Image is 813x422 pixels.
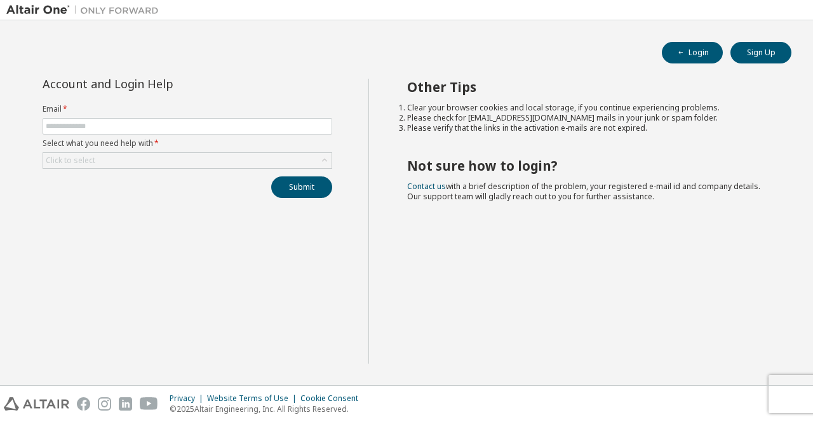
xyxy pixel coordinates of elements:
img: altair_logo.svg [4,397,69,411]
li: Clear your browser cookies and local storage, if you continue experiencing problems. [407,103,769,113]
div: Website Terms of Use [207,393,300,404]
li: Please check for [EMAIL_ADDRESS][DOMAIN_NAME] mails in your junk or spam folder. [407,113,769,123]
li: Please verify that the links in the activation e-mails are not expired. [407,123,769,133]
div: Click to select [43,153,332,168]
h2: Not sure how to login? [407,157,769,174]
button: Sign Up [730,42,791,63]
img: facebook.svg [77,397,90,411]
h2: Other Tips [407,79,769,95]
button: Login [662,42,723,63]
label: Select what you need help with [43,138,332,148]
label: Email [43,104,332,114]
div: Cookie Consent [300,393,366,404]
div: Privacy [170,393,207,404]
div: Click to select [46,155,95,166]
span: with a brief description of the problem, your registered e-mail id and company details. Our suppo... [407,181,760,202]
img: Altair One [6,4,165,16]
div: Account and Login Help [43,79,274,89]
img: instagram.svg [98,397,111,411]
img: youtube.svg [140,397,158,411]
img: linkedin.svg [119,397,132,411]
button: Submit [271,176,332,198]
p: © 2025 Altair Engineering, Inc. All Rights Reserved. [170,404,366,414]
a: Contact us [407,181,446,192]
